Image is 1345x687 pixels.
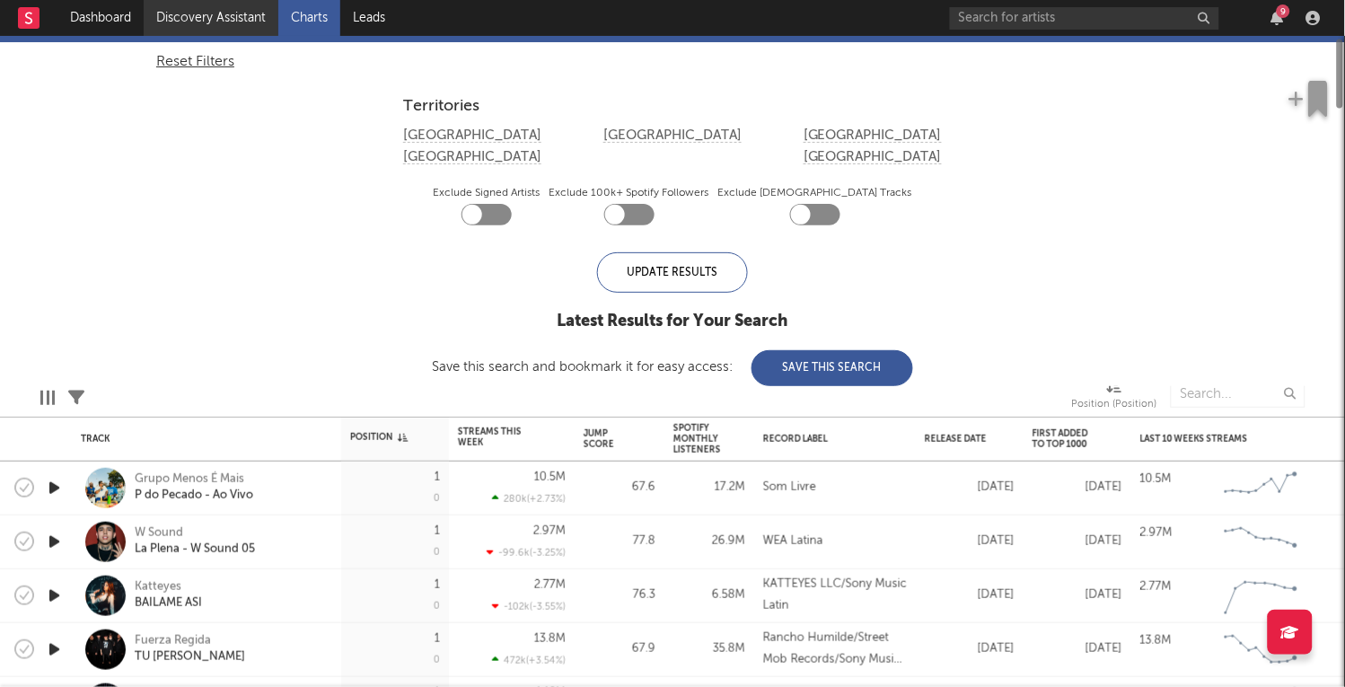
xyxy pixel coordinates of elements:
[1033,428,1095,450] div: First Added to Top 1000
[433,311,913,332] div: Latest Results for Your Search
[135,579,202,612] a: KatteyesBAILAME ASI
[673,531,745,552] div: 26.9M
[533,525,566,537] div: 2.97M
[925,585,1015,606] div: [DATE]
[603,128,742,142] button: [GEOGRAPHIC_DATA]
[1072,394,1157,416] div: Position (Position)
[492,493,566,505] div: 280k ( +2.73 % )
[434,602,440,612] div: 0
[135,488,253,504] div: P do Pecado - Ao Vivo
[673,477,745,498] div: 17.2M
[1221,519,1301,564] svg: Chart title
[403,95,942,117] div: Territories
[135,649,245,665] div: TU [PERSON_NAME]
[435,525,440,537] div: 1
[549,182,709,204] label: Exclude 100k+ Spotify Followers
[1171,381,1305,408] input: Search...
[135,542,255,558] div: La Plena - W Sound 05
[584,639,655,660] div: 67.9
[1033,477,1122,498] div: [DATE]
[434,656,440,665] div: 0
[763,574,907,617] div: KATTEYES LLC/Sony Music Latin
[584,477,655,498] div: 67.6
[752,350,913,386] button: Save This Search
[135,525,255,558] a: W SoundLa Plena - W Sound 05
[492,655,566,666] div: 472k ( +3.54 % )
[1140,473,1172,485] div: 10.5M
[763,628,907,671] div: Rancho Humilde/Street Mob Records/Sony Music Latin
[534,471,566,483] div: 10.5M
[763,434,880,445] div: Record Label
[1271,11,1284,25] button: 9
[135,525,255,542] div: W Sound
[597,252,748,293] div: Update Results
[68,372,84,424] div: Filters
[156,51,1189,73] div: Reset Filters
[435,633,440,645] div: 1
[804,150,942,163] button: [GEOGRAPHIC_DATA]
[534,633,566,645] div: 13.8M
[1140,581,1172,593] div: 2.77M
[804,128,942,142] button: [GEOGRAPHIC_DATA]
[1033,639,1122,660] div: [DATE]
[135,595,202,612] div: BAILAME ASI
[673,639,745,660] div: 35.8M
[925,477,1015,498] div: [DATE]
[435,579,440,591] div: 1
[584,585,655,606] div: 76.3
[925,531,1015,552] div: [DATE]
[1033,585,1122,606] div: [DATE]
[925,639,1015,660] div: [DATE]
[403,150,541,163] button: [GEOGRAPHIC_DATA]
[1033,531,1122,552] div: [DATE]
[40,372,55,424] div: Edit Columns
[1221,627,1301,672] svg: Chart title
[135,579,202,595] div: Katteyes
[1277,4,1290,18] div: 9
[925,434,988,445] div: Release Date
[1140,527,1173,539] div: 2.97M
[1221,573,1301,618] svg: Chart title
[534,579,566,591] div: 2.77M
[81,434,323,445] div: Track
[950,7,1219,30] input: Search for artists
[435,471,440,483] div: 1
[135,471,253,504] a: Grupo Menos É MaisP do Pecado - Ao Vivo
[487,547,566,559] div: -99.6k ( -3.25 % )
[492,601,566,612] div: -102k ( -3.55 % )
[434,494,440,504] div: 0
[1140,635,1172,647] div: 13.8M
[434,182,541,204] label: Exclude Signed Artists
[1221,465,1301,510] svg: Chart title
[763,531,823,552] div: WEA Latina
[584,428,629,450] div: Jump Score
[673,423,721,455] div: Spotify Monthly Listeners
[433,360,913,374] div: Save this search and bookmark it for easy access:
[135,633,245,649] div: Fuerza Regida
[1072,372,1157,424] div: Position (Position)
[673,585,745,606] div: 6.58M
[584,531,655,552] div: 77.8
[135,633,245,665] a: Fuerza RegidaTU [PERSON_NAME]
[350,432,413,443] div: Position
[458,427,539,448] div: Streams This Week
[403,128,541,142] button: [GEOGRAPHIC_DATA]
[434,548,440,558] div: 0
[718,182,912,204] label: Exclude [DEMOGRAPHIC_DATA] Tracks
[135,471,253,488] div: Grupo Menos É Mais
[763,477,816,498] div: Som Livre
[1140,434,1293,445] div: Last 10 Weeks Streams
